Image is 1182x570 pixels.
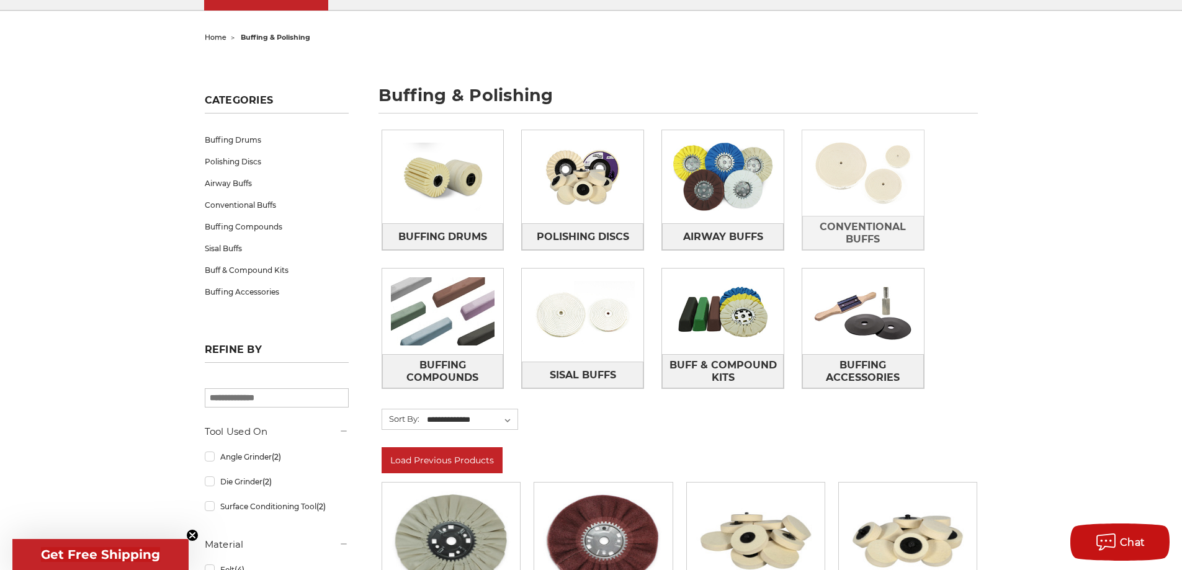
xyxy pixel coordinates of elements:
[205,496,349,517] a: Surface Conditioning Tool
[205,129,349,151] a: Buffing Drums
[382,223,504,250] a: Buffing Drums
[186,529,199,541] button: Close teaser
[1120,537,1145,548] span: Chat
[205,172,349,194] a: Airway Buffs
[383,355,503,388] span: Buffing Compounds
[522,134,643,220] img: Polishing Discs
[382,409,419,428] label: Sort By:
[205,344,349,363] h5: Refine by
[378,87,978,114] h1: buffing & polishing
[205,151,349,172] a: Polishing Discs
[663,355,783,388] span: Buff & Compound Kits
[205,94,349,114] h5: Categories
[550,365,616,386] span: Sisal Buffs
[1070,523,1170,561] button: Chat
[803,216,923,250] span: Conventional Buffs
[382,354,504,388] a: Buffing Compounds
[662,223,784,250] a: Airway Buffs
[382,134,504,220] img: Buffing Drums
[802,130,924,216] img: Conventional Buffs
[316,502,326,511] span: (2)
[205,259,349,281] a: Buff & Compound Kits
[803,355,923,388] span: Buffing Accessories
[205,194,349,216] a: Conventional Buffs
[425,411,517,429] select: Sort By:
[205,238,349,259] a: Sisal Buffs
[205,537,349,552] h5: Material
[205,424,349,439] h5: Tool Used On
[522,223,643,250] a: Polishing Discs
[662,134,784,220] img: Airway Buffs
[662,354,784,388] a: Buff & Compound Kits
[802,216,924,250] a: Conventional Buffs
[272,452,281,461] span: (2)
[662,269,784,354] img: Buff & Compound Kits
[205,446,349,468] a: Angle Grinder
[205,33,226,42] a: home
[802,269,924,354] img: Buffing Accessories
[683,226,763,247] span: Airway Buffs
[382,447,503,473] button: Load Previous Products
[802,354,924,388] a: Buffing Accessories
[522,272,643,358] img: Sisal Buffs
[398,226,487,247] span: Buffing Drums
[205,471,349,492] a: Die Grinder
[205,281,349,303] a: Buffing Accessories
[12,539,189,570] div: Get Free ShippingClose teaser
[382,269,504,354] img: Buffing Compounds
[262,477,272,486] span: (2)
[537,226,629,247] span: Polishing Discs
[205,216,349,238] a: Buffing Compounds
[41,547,160,562] span: Get Free Shipping
[241,33,310,42] span: buffing & polishing
[522,362,643,388] a: Sisal Buffs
